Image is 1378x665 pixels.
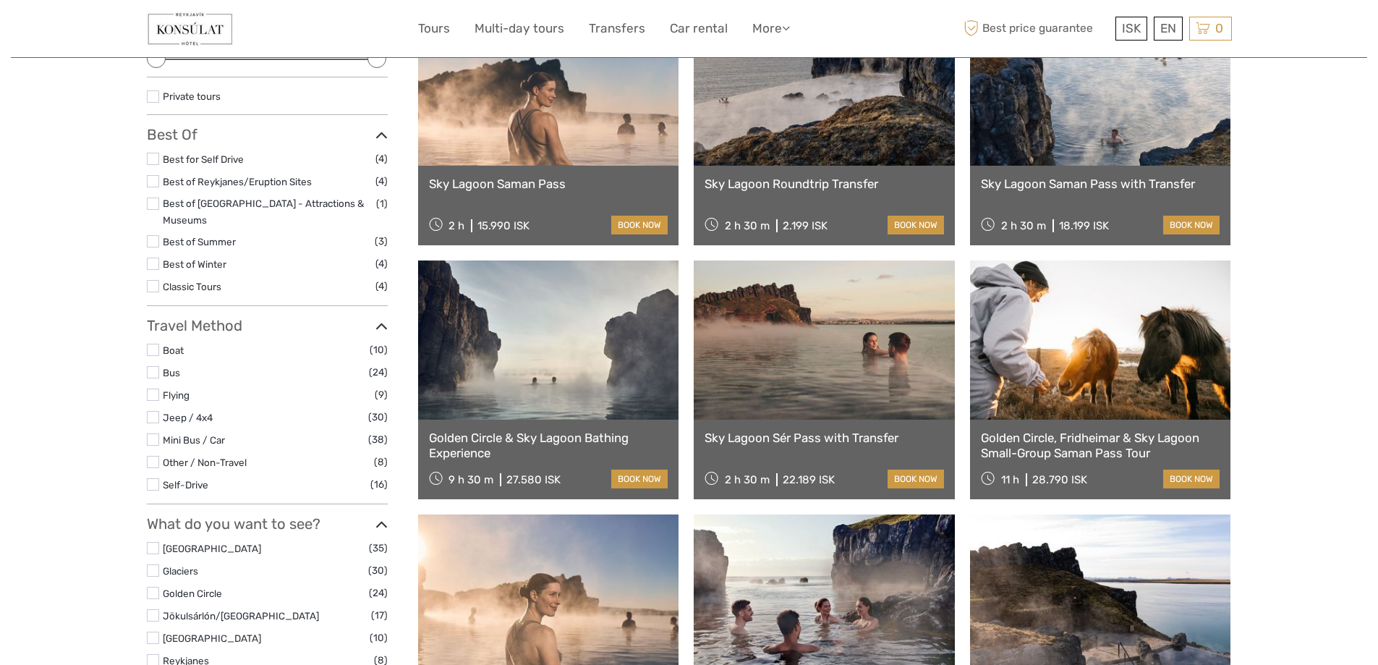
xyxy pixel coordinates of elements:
span: 9 h 30 m [448,473,493,486]
span: (38) [368,431,388,448]
a: Best of Reykjanes/Eruption Sites [163,176,312,187]
a: Sky Lagoon Roundtrip Transfer [705,177,944,191]
p: We're away right now. Please check back later! [20,25,163,37]
span: 2 h 30 m [1001,219,1046,232]
span: (10) [370,630,388,646]
a: book now [888,216,944,234]
h3: Best Of [147,126,388,143]
a: More [752,18,790,39]
div: 27.580 ISK [506,473,561,486]
div: EN [1154,17,1183,41]
a: book now [611,470,668,488]
a: Best of Summer [163,236,236,247]
a: Best of [GEOGRAPHIC_DATA] - Attractions & Museums [163,198,364,226]
span: (30) [368,409,388,425]
span: 11 h [1001,473,1019,486]
span: (16) [370,476,388,493]
a: Transfers [589,18,645,39]
img: 351-c02e8c69-862c-4e8d-b62f-a899add119d8_logo_small.jpg [147,11,234,46]
a: Classic Tours [163,281,221,292]
span: ISK [1122,21,1141,35]
span: (30) [368,562,388,579]
span: (10) [370,342,388,358]
a: Best for Self Drive [163,153,244,165]
div: 15.990 ISK [477,219,529,232]
a: Sky Lagoon Saman Pass [429,177,668,191]
span: (3) [375,233,388,250]
a: Sky Lagoon Sér Pass with Transfer [705,431,944,445]
a: [GEOGRAPHIC_DATA] [163,632,261,644]
span: 2 h 30 m [725,473,770,486]
a: book now [1163,216,1220,234]
span: (8) [374,454,388,470]
a: Golden Circle & Sky Lagoon Bathing Experience [429,431,668,460]
a: book now [1163,470,1220,488]
span: Best price guarantee [961,17,1112,41]
a: Multi-day tours [475,18,564,39]
span: (24) [369,364,388,381]
a: Tours [418,18,450,39]
a: Bus [163,367,180,378]
span: (35) [369,540,388,556]
span: (4) [375,151,388,167]
span: 0 [1213,21,1225,35]
h3: Travel Method [147,317,388,334]
a: Mini Bus / Car [163,434,225,446]
a: book now [888,470,944,488]
a: Jeep / 4x4 [163,412,213,423]
div: 28.790 ISK [1032,473,1087,486]
a: Car rental [670,18,728,39]
span: (9) [375,386,388,403]
a: Glaciers [163,565,198,577]
a: Private tours [163,90,221,102]
span: (4) [375,173,388,190]
button: Open LiveChat chat widget [166,22,184,40]
span: (17) [371,607,388,624]
a: Golden Circle, Fridheimar & Sky Lagoon Small-Group Saman Pass Tour [981,431,1220,460]
a: Golden Circle [163,588,222,599]
a: Best of Winter [163,258,226,270]
div: 18.199 ISK [1059,219,1109,232]
span: (1) [376,195,388,212]
h3: What do you want to see? [147,515,388,533]
span: (4) [375,255,388,272]
a: Jökulsárlón/[GEOGRAPHIC_DATA] [163,610,319,622]
span: 2 h [448,219,464,232]
a: book now [611,216,668,234]
a: Flying [163,389,190,401]
span: 2 h 30 m [725,219,770,232]
a: Other / Non-Travel [163,457,247,468]
a: [GEOGRAPHIC_DATA] [163,543,261,554]
a: Sky Lagoon Saman Pass with Transfer [981,177,1220,191]
div: 22.189 ISK [783,473,835,486]
span: (24) [369,585,388,601]
div: 2.199 ISK [783,219,828,232]
a: Self-Drive [163,479,208,491]
span: (4) [375,278,388,295]
a: Boat [163,344,184,356]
